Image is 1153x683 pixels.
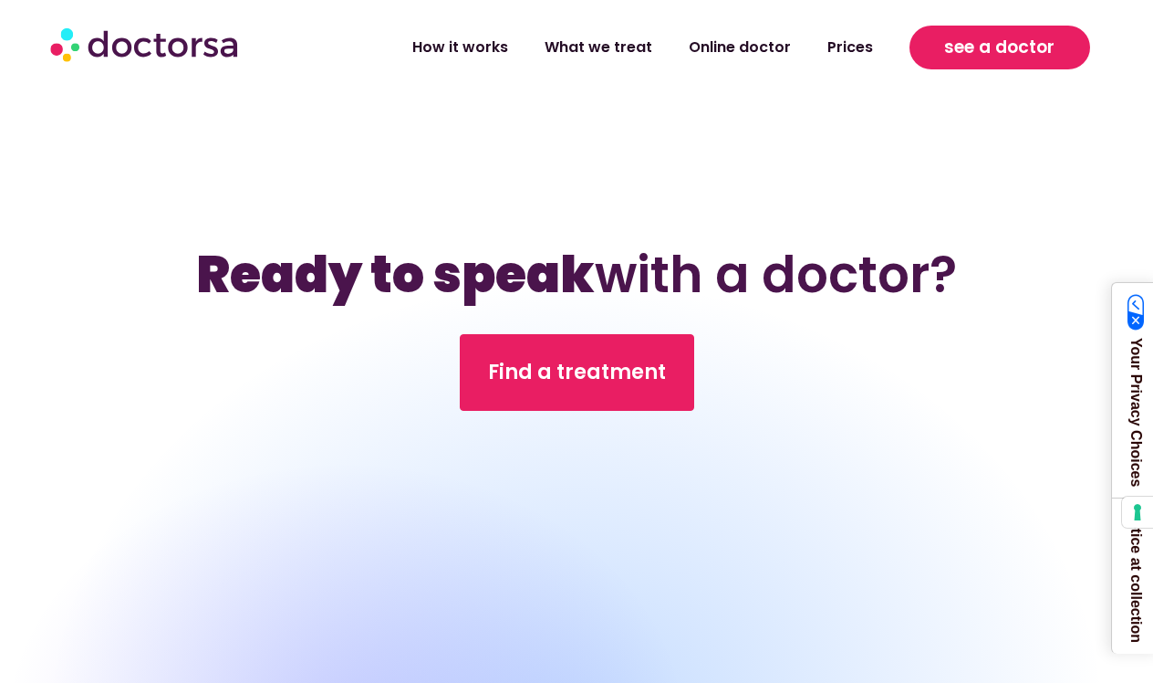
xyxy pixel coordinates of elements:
img: California Consumer Privacy Act (CCPA) Opt-Out Icon [1127,294,1145,331]
button: Your consent preferences for tracking technologies [1122,497,1153,528]
nav: Menu [310,26,891,68]
b: Ready to speak [196,239,595,310]
span: see a doctor [944,33,1054,62]
a: How it works [394,26,526,68]
span: Find a treatment [488,358,666,387]
a: see a doctor [909,26,1090,69]
a: Prices [809,26,891,68]
a: What we treat [526,26,670,68]
a: Find a treatment [460,334,694,411]
a: Online doctor [670,26,809,68]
